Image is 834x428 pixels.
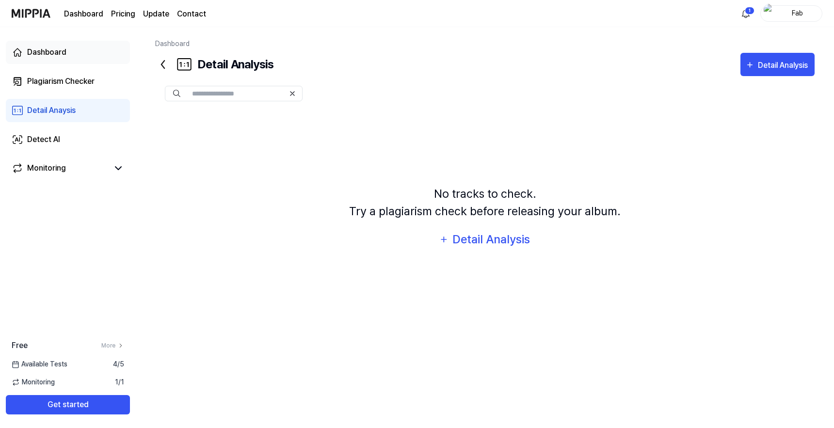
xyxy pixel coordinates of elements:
span: Monitoring [12,377,55,387]
img: Search [173,90,180,97]
button: profileFab [760,5,822,22]
span: 1 / 1 [115,377,124,387]
div: Detail Analysis [155,53,273,76]
button: Get started [6,395,130,414]
a: Pricing [111,8,135,20]
div: Dashboard [27,47,66,58]
a: Plagiarism Checker [6,70,130,93]
button: 알림1 [738,6,754,21]
img: profile [764,4,775,23]
div: Fab [778,8,816,18]
span: Free [12,340,28,351]
div: Detail Anaysis [27,105,76,116]
a: Detail Anaysis [6,99,130,122]
div: Detect AI [27,134,60,145]
a: Detect AI [6,128,130,151]
div: Detail Analysis [452,230,531,249]
span: Available Tests [12,359,67,369]
div: Monitoring [27,162,66,174]
button: Detail Analysis [740,53,815,76]
button: Detail Analysis [433,228,537,251]
div: Plagiarism Checker [27,76,95,87]
img: 알림 [740,8,752,19]
a: Dashboard [6,41,130,64]
a: Monitoring [12,162,109,174]
a: Dashboard [155,40,190,48]
span: 4 / 5 [113,359,124,369]
a: Dashboard [64,8,103,20]
div: Detail Analysis [758,59,810,72]
div: 1 [745,7,754,15]
a: Update [143,8,169,20]
a: More [101,341,124,350]
a: Contact [177,8,206,20]
div: No tracks to check. Try a plagiarism check before releasing your album. [349,185,621,220]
